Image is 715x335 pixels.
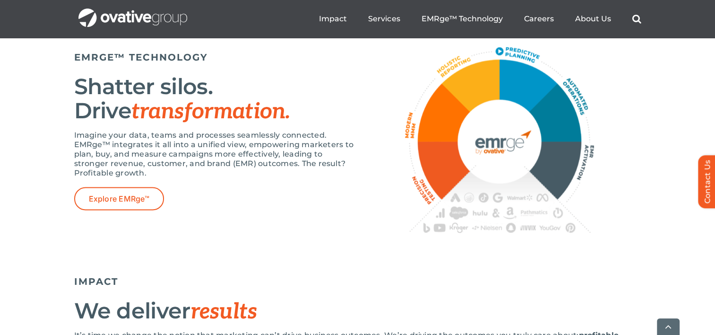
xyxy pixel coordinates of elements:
[524,14,553,24] a: Careers
[421,14,502,24] a: EMRge™ Technology
[74,130,358,177] p: Imagine your data, teams and processes seamlessly connected. EMRge™ integrates it all into a unif...
[89,194,149,203] span: Explore EMRge™
[190,298,257,325] em: results
[74,187,164,210] a: Explore EMRge™
[368,14,400,24] a: Services
[405,47,594,233] img: Home – EMRge
[632,14,641,24] a: Search
[319,4,641,34] nav: Menu
[78,8,187,17] a: OG_Full_horizontal_WHT
[74,52,358,63] h5: EMRGE™ TECHNOLOGY
[575,14,611,24] a: About Us
[319,14,347,24] a: Impact
[74,275,641,287] h5: IMPACT
[131,98,290,124] span: transformation.
[74,75,358,123] h2: Shatter silos. Drive
[74,299,641,323] h2: We deliver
